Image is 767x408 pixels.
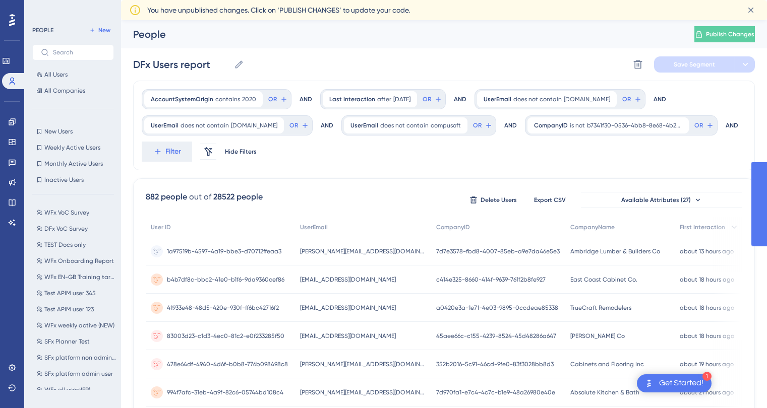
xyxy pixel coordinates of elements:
span: [PERSON_NAME] Co [570,332,625,340]
button: WFx VoC Survey [32,207,120,219]
button: Publish Changes [694,26,755,42]
span: CompanyName [570,223,615,231]
span: b7341f30-0536-4bb8-8e68-4b20b2e98613 [587,121,682,129]
button: Inactive Users [32,174,114,186]
span: CompanyID [436,223,470,231]
span: TEST Docs only [44,241,86,249]
button: Filter [142,142,192,162]
button: OR [621,91,643,107]
span: 352b2016-5c91-46cd-9fe0-83f3028bb8d3 [436,360,554,368]
span: All Companies [44,87,85,95]
span: WFx Onboarding Report [44,257,114,265]
button: Export CSV [524,192,575,208]
div: AND [726,115,738,135]
span: Available Attributes (27) [621,196,691,204]
span: 994f7afc-31eb-4a9f-82c6-05744bd108c4 [167,388,283,396]
span: New [98,26,110,34]
span: [EMAIL_ADDRESS][DOMAIN_NAME] [300,304,396,312]
button: OR [267,91,289,107]
div: AND [300,89,312,109]
span: User ID [151,223,171,231]
button: SFx platform admin user [32,368,120,380]
div: 882 people [146,191,187,203]
button: OR [471,117,494,133]
span: You have unpublished changes. Click on ‘PUBLISH CHANGES’ to update your code. [147,4,410,16]
span: 45aee66c-c155-4239-8524-45d48286a647 [436,332,556,340]
span: [DOMAIN_NAME] [564,95,610,103]
span: [PERSON_NAME][EMAIL_ADDRESS][DOMAIN_NAME] [300,360,426,368]
span: OR [268,95,277,103]
span: does not contain [513,95,562,103]
div: 1 [702,372,712,381]
span: UserEmail [151,121,179,129]
span: 2020 [242,95,256,103]
span: [PERSON_NAME][EMAIL_ADDRESS][DOMAIN_NAME] [300,388,426,396]
span: Filter [165,146,181,158]
span: Inactive Users [44,176,84,184]
div: Open Get Started! checklist, remaining modules: 1 [637,374,712,392]
div: AND [321,115,333,135]
span: does not contain [380,121,429,129]
span: DFx VoC Survey [44,225,88,233]
span: 7d7e3578-fbd8-4007-85eb-a9e7da46e5e3 [436,247,560,255]
span: All Users [44,71,68,79]
span: Cabinets and Flooring Inc [570,360,644,368]
span: Test APIM user 123 [44,305,94,313]
span: SFx platform admin user [44,370,113,378]
button: DFx VoC Survey [32,223,120,235]
span: does not contain [181,121,229,129]
span: UserEmail [300,223,328,231]
span: OR [289,121,298,129]
button: OR [288,117,310,133]
button: WFx all users(FR) [32,384,120,396]
span: contains [215,95,240,103]
span: is not [570,121,585,129]
span: Delete Users [481,196,517,204]
div: People [133,27,669,41]
span: after [377,95,391,103]
time: about 19 hours ago [680,361,734,368]
span: WFx EN-GB Training target [44,273,116,281]
img: launcher-image-alternative-text [643,377,655,389]
time: about 13 hours ago [680,248,734,255]
button: Test APIM user 123 [32,303,120,315]
span: TrueCraft Remodelers [570,304,631,312]
button: Save Segment [654,56,735,73]
button: Available Attributes (27) [581,192,742,208]
input: Search [53,49,105,56]
span: SFx platform non admin user [44,354,116,362]
span: b4b7df8c-bbc2-41e0-b1f6-9da9360cef86 [167,276,284,284]
button: New [86,24,114,36]
span: [DATE] [393,95,410,103]
time: about 18 hours ago [680,332,734,339]
button: SFx Planner Test [32,335,120,348]
span: a0420e3a-1e71-4e03-9895-0ccdeae85338 [436,304,558,312]
div: out of [189,191,211,203]
div: AND [504,115,517,135]
span: Weekly Active Users [44,144,100,152]
span: OR [622,95,631,103]
span: WFx VoC Survey [44,209,89,217]
button: OR [693,117,715,133]
span: East Coast Cabinet Co. [570,276,637,284]
span: Last Interaction [329,95,375,103]
time: about 21 hours ago [680,389,734,396]
button: All Companies [32,85,114,97]
span: 1a97519b-4597-4a19-bbe3-d70712ffeaa3 [167,247,281,255]
span: [DOMAIN_NAME] [231,121,277,129]
button: WFx EN-GB Training target [32,271,120,283]
span: [PERSON_NAME][EMAIL_ADDRESS][DOMAIN_NAME] [300,247,426,255]
span: 478e64df-4940-4d6f-b0b8-776b098498c8 [167,360,288,368]
span: 83003d23-c1d3-4ec0-81c2-e0f233285f50 [167,332,284,340]
button: Weekly Active Users [32,142,114,154]
span: First Interaction [680,223,725,231]
div: AND [654,89,666,109]
span: OR [694,121,703,129]
span: New Users [44,127,73,135]
button: WFx Onboarding Report [32,255,120,267]
span: Monthly Active Users [44,160,103,168]
span: OR [423,95,431,103]
span: Test APIM user 345 [44,289,96,297]
span: [EMAIL_ADDRESS][DOMAIN_NAME] [300,332,396,340]
span: 41933e48-48d5-420e-930f-ff6bc42716f2 [167,304,279,312]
